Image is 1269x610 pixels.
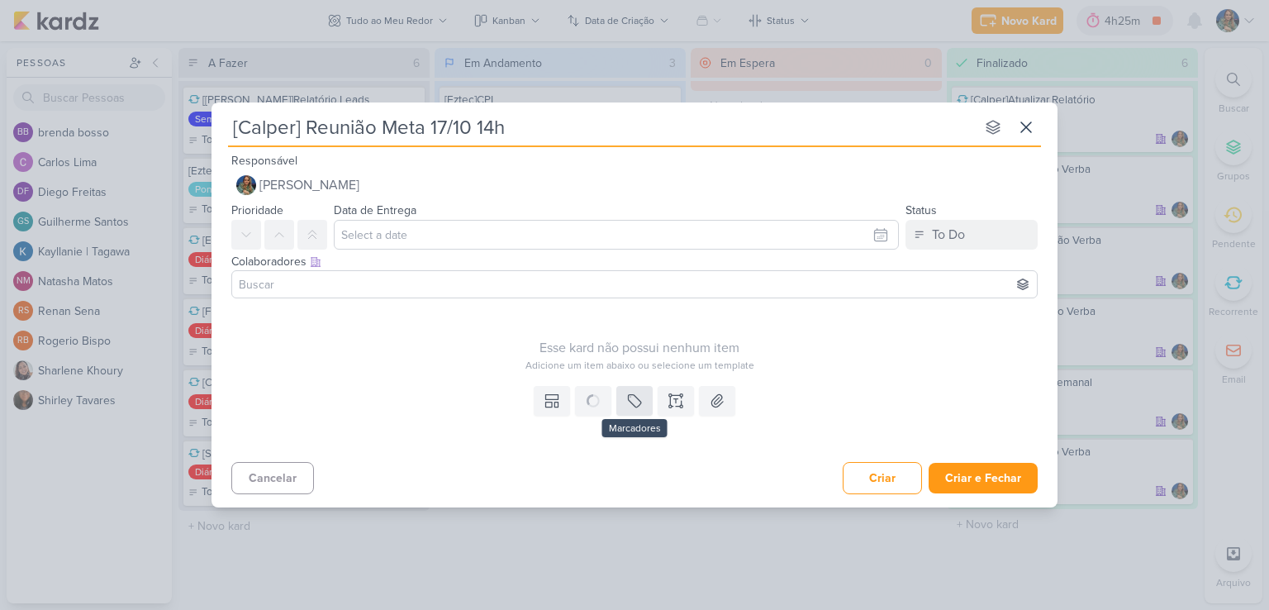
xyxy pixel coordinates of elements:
div: Esse kard não possui nenhum item [231,338,1048,358]
button: Cancelar [231,462,314,494]
label: Data de Entrega [334,203,416,217]
input: Select a date [334,220,899,250]
button: To Do [905,220,1038,250]
input: Kard Sem Título [228,112,975,142]
label: Responsável [231,154,297,168]
label: Status [905,203,937,217]
div: Adicione um item abaixo ou selecione um template [231,358,1048,373]
div: Colaboradores [231,253,1038,270]
button: Criar [843,462,922,494]
button: [PERSON_NAME] [231,170,1038,200]
input: Buscar [235,274,1034,294]
span: [PERSON_NAME] [259,175,359,195]
img: Isabella Gutierres [236,175,256,195]
div: Marcadores [602,419,668,437]
label: Prioridade [231,203,283,217]
button: Criar e Fechar [929,463,1038,493]
div: To Do [932,225,965,245]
